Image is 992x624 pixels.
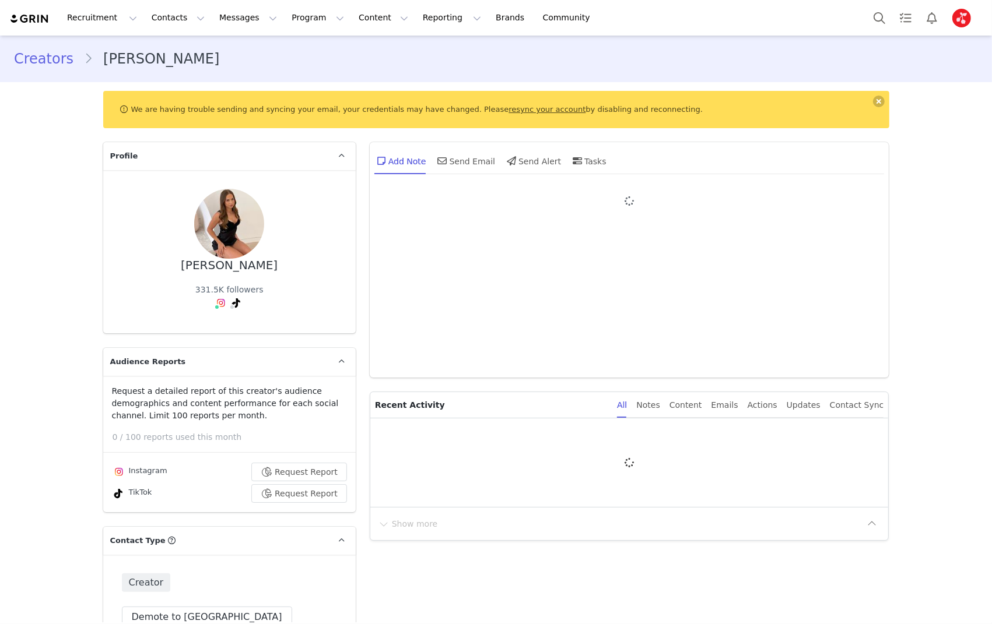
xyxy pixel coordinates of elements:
div: TikTok [112,486,152,500]
a: resync your account [509,105,586,114]
div: Content [669,392,702,418]
span: Profile [110,150,138,162]
img: 586da6a6-5cbc-4189-9bdf-709f701e256b.jpg [194,189,264,259]
button: Show more [377,514,439,533]
button: Program [285,5,351,31]
div: 331.5K followers [195,284,264,296]
div: Updates [787,392,821,418]
p: Recent Activity [375,392,608,418]
div: Send Email [436,147,496,175]
button: Content [352,5,415,31]
img: instagram.svg [114,467,124,477]
p: 0 / 100 reports used this month [113,431,356,443]
div: Emails [711,392,738,418]
div: Instagram [112,465,167,479]
span: Creator [122,573,171,592]
span: Audience Reports [110,356,186,368]
button: Search [867,5,892,31]
button: Reporting [416,5,488,31]
button: Contacts [145,5,212,31]
div: Add Note [374,147,426,175]
button: Recruitment [60,5,144,31]
div: All [617,392,627,418]
span: Contact Type [110,535,166,547]
p: Request a detailed report of this creator's audience demographics and content performance for eac... [112,385,347,422]
div: Tasks [570,147,607,175]
button: Messages [212,5,284,31]
div: Notes [636,392,660,418]
button: Profile [945,9,983,27]
img: grin logo [9,13,50,24]
button: Request Report [251,463,347,481]
div: [PERSON_NAME] [181,259,278,272]
a: Creators [14,48,84,69]
div: We are having trouble sending and syncing your email, your credentials may have changed. Please b... [103,91,889,128]
a: Brands [489,5,535,31]
img: cfdc7c8e-f9f4-406a-bed9-72c9a347eaed.jpg [952,9,971,27]
a: Community [536,5,602,31]
div: Actions [748,392,777,418]
a: Tasks [893,5,919,31]
div: Send Alert [504,147,561,175]
button: Notifications [919,5,945,31]
button: Request Report [251,484,347,503]
img: instagram.svg [216,298,226,308]
div: Contact Sync [830,392,884,418]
